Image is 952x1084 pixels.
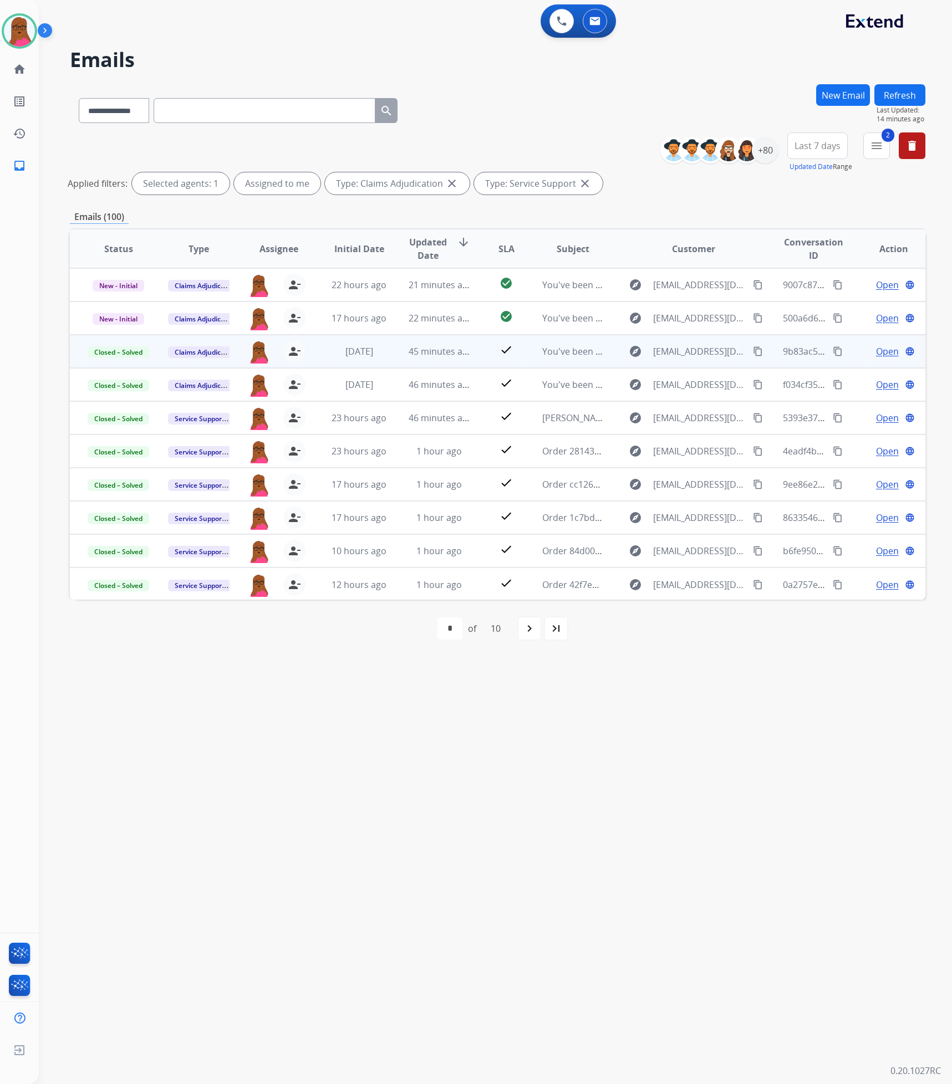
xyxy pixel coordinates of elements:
[833,446,843,456] mat-icon: content_copy
[653,578,746,591] span: [EMAIL_ADDRESS][DOMAIN_NAME]
[833,479,843,489] mat-icon: content_copy
[890,1064,941,1077] p: 0.20.1027RC
[332,279,386,291] span: 22 hours ago
[332,478,386,490] span: 17 hours ago
[500,576,513,590] mat-icon: check
[168,513,231,524] span: Service Support
[332,512,386,524] span: 17 hours ago
[500,277,513,290] mat-icon: check_circle
[542,512,736,524] span: Order 1c7bd74c-9c93-4f61-a9ec-91db4a1635fe
[409,312,473,324] span: 22 minutes ago
[874,84,925,106] button: Refresh
[629,578,642,591] mat-icon: explore
[288,378,301,391] mat-icon: person_remove
[833,580,843,590] mat-icon: content_copy
[542,545,737,557] span: Order 84d000e2-8d1e-4a80-b7a3-cdfea9e869fe
[876,478,899,491] span: Open
[248,340,270,364] img: agent-avatar
[753,479,763,489] mat-icon: content_copy
[168,413,231,425] span: Service Support
[877,115,925,124] span: 14 minutes ago
[288,478,301,491] mat-icon: person_remove
[876,378,899,391] span: Open
[905,346,915,356] mat-icon: language
[672,242,715,255] span: Customer
[104,242,133,255] span: Status
[876,511,899,524] span: Open
[833,313,843,323] mat-icon: content_copy
[288,411,301,425] mat-icon: person_remove
[409,236,449,262] span: Updated Date
[629,378,642,391] mat-icon: explore
[653,378,746,391] span: [EMAIL_ADDRESS][DOMAIN_NAME]
[380,104,393,117] mat-icon: search
[70,49,925,71] h2: Emails
[248,374,270,397] img: agent-avatar
[629,345,642,358] mat-icon: explore
[248,274,270,297] img: agent-avatar
[248,540,270,563] img: agent-avatar
[753,280,763,290] mat-icon: content_copy
[876,578,899,591] span: Open
[93,280,144,292] span: New - Initial
[753,313,763,323] mat-icon: content_copy
[88,580,149,591] span: Closed – Solved
[168,580,231,591] span: Service Support
[833,513,843,523] mat-icon: content_copy
[833,280,843,290] mat-icon: content_copy
[783,345,945,357] span: 9b83ac5c-7131-46fa-b1a2-fe8199afd24f
[653,444,746,458] span: [EMAIL_ADDRESS][DOMAIN_NAME]
[409,279,473,291] span: 21 minutes ago
[783,478,952,490] span: 9ee86e24-930e-42fa-a0cd-82763abaea46
[905,380,915,390] mat-icon: language
[288,578,301,591] mat-icon: person_remove
[168,446,231,458] span: Service Support
[88,446,149,458] span: Closed – Solved
[332,312,386,324] span: 17 hours ago
[905,446,915,456] mat-icon: language
[753,446,763,456] mat-icon: content_copy
[88,513,149,524] span: Closed – Solved
[500,443,513,456] mat-icon: check
[468,622,476,635] div: of
[753,546,763,556] mat-icon: content_copy
[653,511,746,524] span: [EMAIL_ADDRESS][DOMAIN_NAME]
[13,159,26,172] mat-icon: inbox
[500,310,513,323] mat-icon: check_circle
[905,546,915,556] mat-icon: language
[248,507,270,530] img: agent-avatar
[629,444,642,458] mat-icon: explore
[500,343,513,356] mat-icon: check
[93,313,144,325] span: New - Initial
[248,407,270,430] img: agent-avatar
[332,579,386,591] span: 12 hours ago
[334,242,384,255] span: Initial Date
[653,345,746,358] span: [EMAIL_ADDRESS][DOMAIN_NAME]
[457,236,470,249] mat-icon: arrow_downward
[13,95,26,108] mat-icon: list_alt
[905,139,919,152] mat-icon: delete
[416,478,462,490] span: 1 hour ago
[549,622,563,635] mat-icon: last_page
[653,411,746,425] span: [EMAIL_ADDRESS][DOMAIN_NAME]
[248,473,270,497] img: agent-avatar
[416,579,462,591] span: 1 hour ago
[234,172,320,195] div: Assigned to me
[845,229,925,268] th: Action
[653,311,746,325] span: [EMAIL_ADDRESS][DOMAIN_NAME]
[500,476,513,489] mat-icon: check
[882,129,894,142] span: 2
[905,280,915,290] mat-icon: language
[905,479,915,489] mat-icon: language
[88,479,149,491] span: Closed – Solved
[248,307,270,330] img: agent-avatar
[653,478,746,491] span: [EMAIL_ADDRESS][DOMAIN_NAME]
[409,412,473,424] span: 46 minutes ago
[753,580,763,590] mat-icon: content_copy
[870,139,883,152] mat-icon: menu
[629,311,642,325] mat-icon: explore
[629,544,642,558] mat-icon: explore
[816,84,870,106] button: New Email
[542,312,888,324] span: You've been assigned a new service order: fd9c4bcf-e405-4573-a6d0-87c9768d800e
[332,545,386,557] span: 10 hours ago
